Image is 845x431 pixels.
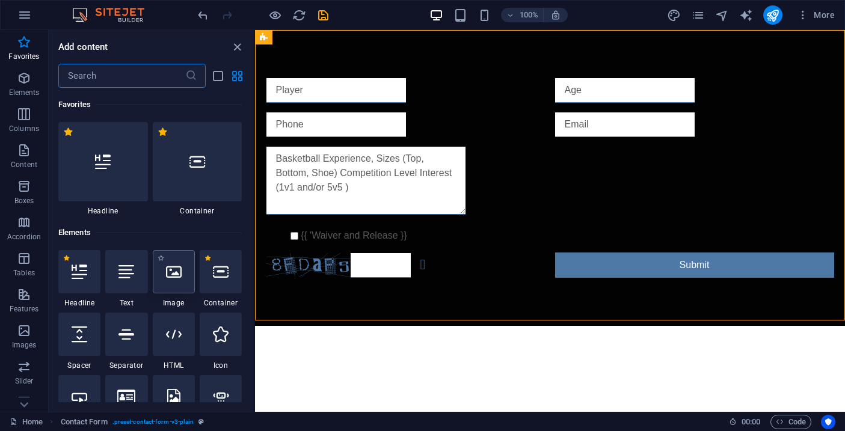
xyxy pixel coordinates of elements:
[153,313,195,370] div: HTML
[196,8,210,22] i: Undo: Delete elements (Ctrl+Z)
[204,255,211,261] span: Remove from favorites
[739,8,753,22] i: AI Writer
[153,361,195,370] span: HTML
[316,8,330,22] button: save
[112,415,194,429] span: . preset-contact-form-v3-plain
[766,8,779,22] i: Publish
[58,40,108,54] h6: Add content
[519,8,538,22] h6: 100%
[210,69,225,83] button: list-view
[61,415,204,429] nav: breadcrumb
[11,160,37,170] p: Content
[63,127,73,137] span: Remove from favorites
[58,206,148,216] span: Headline
[105,298,147,308] span: Text
[200,298,242,308] span: Container
[63,255,70,261] span: Remove from favorites
[7,232,41,242] p: Accordion
[200,361,242,370] span: Icon
[58,122,148,216] div: Headline
[550,10,561,20] i: On resize automatically adjust zoom level to fit chosen device.
[739,8,754,22] button: text_generator
[14,196,34,206] p: Boxes
[153,122,242,216] div: Container
[691,8,705,22] button: pages
[715,8,729,22] i: Navigator
[792,5,840,25] button: More
[105,313,147,370] div: Separator
[58,298,100,308] span: Headline
[729,415,761,429] h6: Session time
[58,97,242,112] h6: Favorites
[8,52,39,61] p: Favorites
[61,415,108,429] span: Click to select. Double-click to edit
[195,8,210,22] button: undo
[105,361,147,370] span: Separator
[742,415,760,429] span: 00 00
[667,8,681,22] button: design
[763,5,782,25] button: publish
[797,9,835,21] span: More
[58,250,100,308] div: Headline
[158,255,164,261] span: Add to favorites
[667,8,681,22] i: Design (Ctrl+Alt+Y)
[770,415,811,429] button: Code
[501,8,544,22] button: 100%
[10,415,43,429] a: Click to cancel selection. Double-click to open Pages
[15,376,34,386] p: Slider
[292,8,306,22] button: reload
[58,225,242,240] h6: Elements
[691,8,705,22] i: Pages (Ctrl+Alt+S)
[9,124,39,133] p: Columns
[153,250,195,308] div: Image
[58,313,100,370] div: Spacer
[776,415,806,429] span: Code
[12,340,37,350] p: Images
[69,8,159,22] img: Editor Logo
[158,127,168,137] span: Remove from favorites
[715,8,730,22] button: navigator
[105,250,147,308] div: Text
[750,417,752,426] span: :
[58,64,185,88] input: Search
[200,313,242,370] div: Icon
[821,415,835,429] button: Usercentrics
[13,268,35,278] p: Tables
[153,298,195,308] span: Image
[230,69,244,83] button: grid-view
[153,206,242,216] span: Container
[10,304,38,314] p: Features
[200,250,242,308] div: Container
[9,88,40,97] p: Elements
[58,361,100,370] span: Spacer
[198,418,204,425] i: This element is a customizable preset
[230,40,244,54] button: close panel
